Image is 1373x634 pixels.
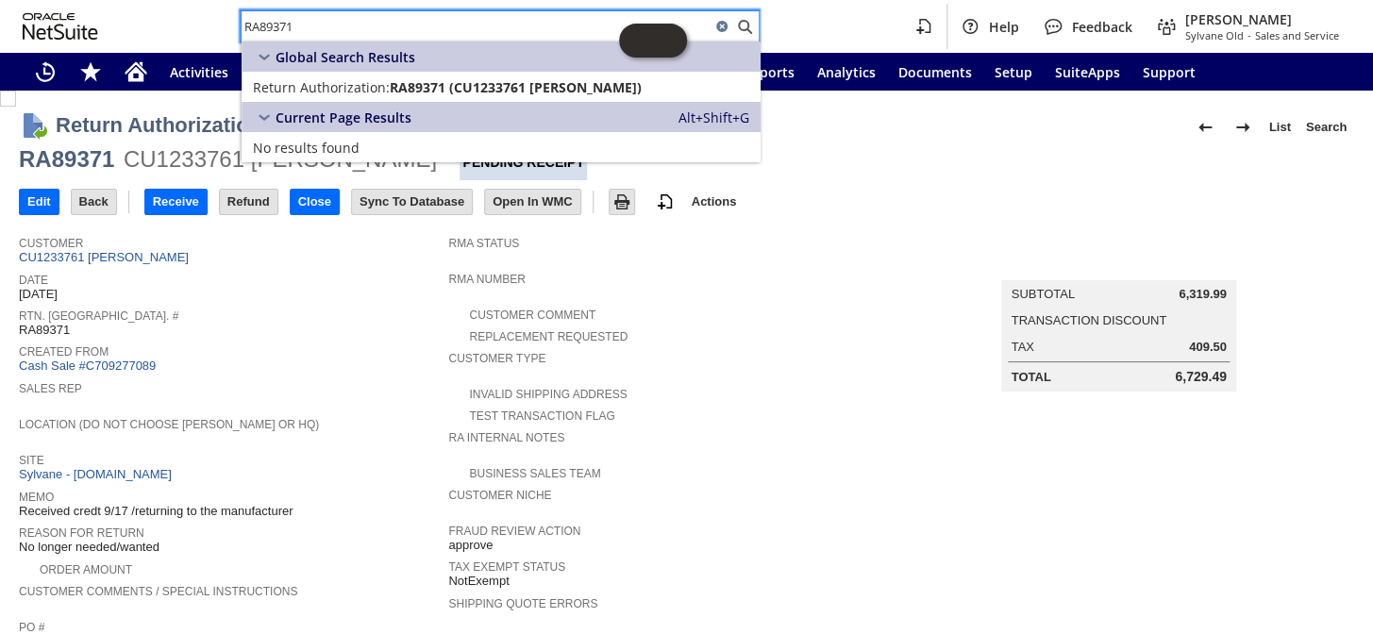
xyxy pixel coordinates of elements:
[654,191,677,213] img: add-record.svg
[1143,63,1196,81] span: Support
[19,323,70,338] span: RA89371
[619,24,687,58] iframe: Click here to launch Oracle Guided Learning Help Panel
[1055,63,1120,81] span: SuiteApps
[242,72,761,102] a: Return Authorization:RA89371 (CU1233761 [PERSON_NAME])Edit:
[1255,28,1339,42] span: Sales and Service
[469,467,600,480] a: Business Sales Team
[276,48,415,66] span: Global Search Results
[159,53,240,91] a: Activities
[448,574,509,589] span: NotExempt
[19,237,83,250] a: Customer
[469,330,628,343] a: Replacement Requested
[40,563,132,576] a: Order Amount
[19,491,54,504] a: Memo
[1262,112,1298,142] a: List
[242,15,711,38] input: Search
[19,274,48,287] a: Date
[1185,10,1339,28] span: [PERSON_NAME]
[1011,340,1033,354] a: Tax
[1247,28,1251,42] span: -
[448,237,519,250] a: RMA Status
[806,53,887,91] a: Analytics
[79,60,102,83] svg: Shortcuts
[390,78,642,96] span: RA89371 (CU1233761 [PERSON_NAME])
[983,53,1044,91] a: Setup
[253,139,360,157] span: No results found
[276,108,411,126] span: Current Page Results
[1194,116,1216,139] img: Previous
[611,191,633,213] img: Print
[19,467,176,481] a: Sylvane - [DOMAIN_NAME]
[20,190,59,214] input: Edit
[170,63,228,81] span: Activities
[684,194,745,209] a: Actions
[653,24,687,58] span: Oracle Guided Learning Widget. To move around, please hold and drag
[1298,112,1354,142] a: Search
[125,60,147,83] svg: Home
[68,53,113,91] div: Shortcuts
[19,250,193,264] a: CU1233761 [PERSON_NAME]
[1072,18,1132,36] span: Feedback
[113,53,159,91] a: Home
[253,78,390,96] span: Return Authorization:
[448,597,597,610] a: Shipping Quote Errors
[19,418,319,431] a: Location (Do Not Choose [PERSON_NAME] or HQ)
[610,190,634,214] input: Print
[995,63,1032,81] span: Setup
[448,489,551,502] a: Customer Niche
[23,13,98,40] svg: logo
[19,309,178,323] a: Rtn. [GEOGRAPHIC_DATA]. #
[19,345,109,359] a: Created From
[1044,53,1131,91] a: SuiteApps
[19,504,293,519] span: Received credt 9/17 /returning to the manufacturer
[448,525,580,538] a: Fraud Review Action
[887,53,983,91] a: Documents
[1175,369,1227,385] span: 6,729.49
[460,144,586,180] div: Pending Receipt
[19,621,44,634] a: PO #
[19,382,82,395] a: Sales Rep
[1179,287,1227,302] span: 6,319.99
[242,132,761,162] a: No results found
[1001,250,1235,280] caption: Summary
[469,309,595,322] a: Customer Comment
[19,540,159,555] span: No longer needed/wanted
[898,63,972,81] span: Documents
[732,53,806,91] a: Reports
[817,63,876,81] span: Analytics
[1011,313,1166,327] a: Transaction Discount
[352,190,472,214] input: Sync To Database
[1185,28,1244,42] span: Sylvane Old
[291,190,339,214] input: Close
[145,190,207,214] input: Receive
[240,53,335,91] a: Warehouse
[469,409,614,423] a: Test Transaction Flag
[23,53,68,91] a: Recent Records
[448,560,565,574] a: Tax Exempt Status
[485,190,580,214] input: Open In WMC
[1131,53,1207,91] a: Support
[448,538,493,553] span: approve
[72,190,116,214] input: Back
[34,60,57,83] svg: Recent Records
[220,190,277,214] input: Refund
[989,18,1019,36] span: Help
[19,287,58,302] span: [DATE]
[448,352,545,365] a: Customer Type
[1189,340,1227,355] span: 409.50
[733,15,756,38] svg: Search
[19,526,144,540] a: Reason For Return
[124,144,437,175] div: CU1233761 [PERSON_NAME]
[469,388,627,401] a: Invalid Shipping Address
[19,144,114,175] div: RA89371
[1011,370,1050,384] a: Total
[1011,287,1074,301] a: Subtotal
[19,585,297,598] a: Customer Comments / Special Instructions
[448,431,564,444] a: RA Internal Notes
[744,63,795,81] span: Reports
[56,109,261,141] h1: Return Authorization
[19,359,156,373] a: Cash Sale #C709277089
[1231,116,1254,139] img: Next
[448,273,525,286] a: RMA Number
[678,108,749,126] span: Alt+Shift+G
